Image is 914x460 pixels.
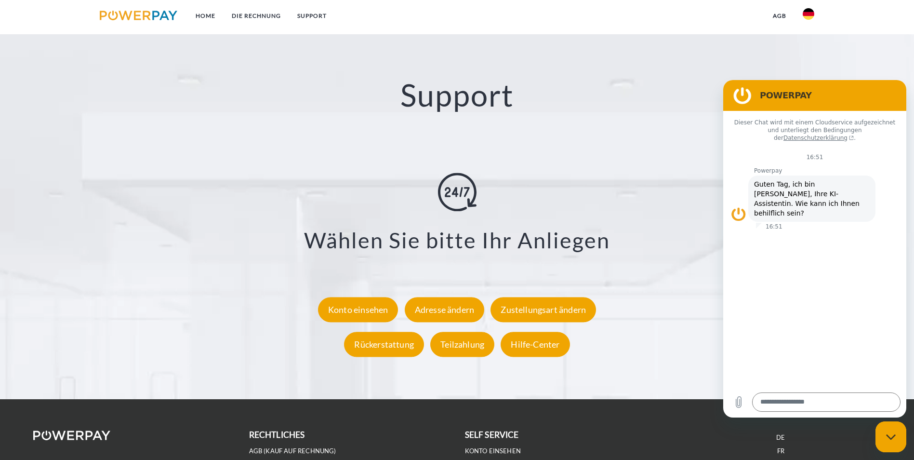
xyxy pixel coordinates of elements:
[316,304,401,315] a: Konto einsehen
[342,339,426,350] a: Rückerstattung
[187,7,224,25] a: Home
[33,431,111,440] img: logo-powerpay-white.svg
[875,421,906,452] iframe: Schaltfläche zum Öffnen des Messaging-Fensters; Konversation läuft
[777,447,784,455] a: FR
[249,430,305,440] b: rechtliches
[465,447,521,455] a: Konto einsehen
[249,447,336,455] a: AGB (Kauf auf Rechnung)
[765,7,795,25] a: agb
[428,339,497,350] a: Teilzahlung
[430,332,494,357] div: Teilzahlung
[405,297,485,322] div: Adresse ändern
[402,304,487,315] a: Adresse ändern
[498,339,572,350] a: Hilfe-Center
[501,332,570,357] div: Hilfe-Center
[58,227,856,254] h3: Wählen Sie bitte Ihr Anliegen
[224,7,289,25] a: DIE RECHNUNG
[289,7,335,25] a: SUPPORT
[776,433,785,442] a: DE
[488,304,598,315] a: Zustellungsart ändern
[318,297,398,322] div: Konto einsehen
[490,297,596,322] div: Zustellungsart ändern
[803,8,814,20] img: de
[344,332,424,357] div: Rückerstattung
[438,173,477,212] img: online-shopping.svg
[465,430,519,440] b: self service
[723,80,906,418] iframe: Messaging-Fenster
[100,11,177,20] img: logo-powerpay.svg
[46,76,868,114] h2: Support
